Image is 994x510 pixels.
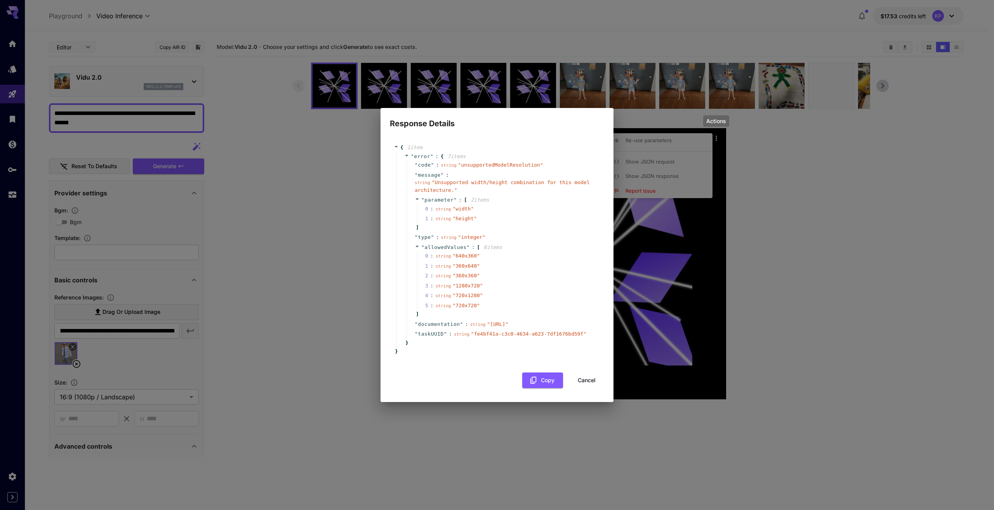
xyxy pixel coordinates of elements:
[431,234,434,240] span: "
[415,331,418,337] span: "
[430,272,433,280] div: :
[484,244,502,250] span: 6 item s
[449,330,452,338] span: :
[452,292,483,298] span: " 720x1280 "
[446,171,449,179] span: :
[424,244,466,250] span: allowedValues
[452,263,480,269] span: " 360x640 "
[381,108,613,130] h2: Response Details
[454,332,469,337] span: string
[425,262,436,270] span: 1
[464,196,467,204] span: [
[394,348,398,355] span: }
[425,282,436,290] span: 3
[404,339,408,347] span: }
[436,303,451,308] span: string
[471,197,489,203] span: 2 item s
[436,216,451,221] span: string
[415,180,430,185] span: string
[424,197,454,203] span: parameter
[487,321,508,327] span: " [URL] "
[470,322,486,327] span: string
[436,293,451,298] span: string
[436,273,451,278] span: string
[452,216,477,221] span: " height "
[452,283,483,289] span: " 1280x720 "
[452,206,474,212] span: " width "
[418,330,444,338] span: taskUUID
[458,162,543,168] span: " unsupportedModelResolution "
[569,372,604,388] button: Cancel
[471,331,586,337] span: " fe4bf41a-c3c0-4634-a623-7df1676bd59f "
[400,144,403,151] span: {
[430,205,433,213] div: :
[425,292,436,299] span: 4
[522,372,563,388] button: Copy
[415,172,418,178] span: "
[703,115,729,127] div: Actions
[421,244,424,250] span: "
[436,207,451,212] span: string
[465,320,468,328] span: :
[454,197,457,203] span: "
[441,172,444,178] span: "
[414,153,430,159] span: error
[418,320,460,328] span: documentation
[430,252,433,260] div: :
[418,161,431,169] span: code
[418,233,431,241] span: type
[430,302,433,310] div: :
[430,292,433,299] div: :
[452,273,480,278] span: " 360x360 "
[435,153,438,160] span: :
[430,262,433,270] div: :
[441,153,444,160] span: {
[436,284,451,289] span: string
[477,244,480,251] span: [
[425,215,436,223] span: 1
[441,163,457,168] span: string
[430,215,433,223] div: :
[447,153,466,159] span: 7 item s
[444,331,447,337] span: "
[436,264,451,269] span: string
[441,235,457,240] span: string
[460,321,463,327] span: "
[418,171,440,179] span: message
[415,179,590,193] span: " Unsupported width/height combination for this model architecture. "
[467,244,470,250] span: "
[425,302,436,310] span: 5
[436,161,439,169] span: :
[415,224,419,232] span: ]
[415,321,418,327] span: "
[452,253,480,259] span: " 640x360 "
[425,252,436,260] span: 0
[407,144,422,150] span: 1 item
[459,196,462,204] span: :
[430,153,433,159] span: "
[411,153,414,159] span: "
[415,162,418,168] span: "
[425,205,436,213] span: 0
[415,310,419,318] span: ]
[415,234,418,240] span: "
[472,244,475,251] span: :
[421,197,424,203] span: "
[431,162,434,168] span: "
[430,282,433,290] div: :
[458,234,485,240] span: " integer "
[452,303,480,308] span: " 720x720 "
[436,233,439,241] span: :
[436,254,451,259] span: string
[425,272,436,280] span: 2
